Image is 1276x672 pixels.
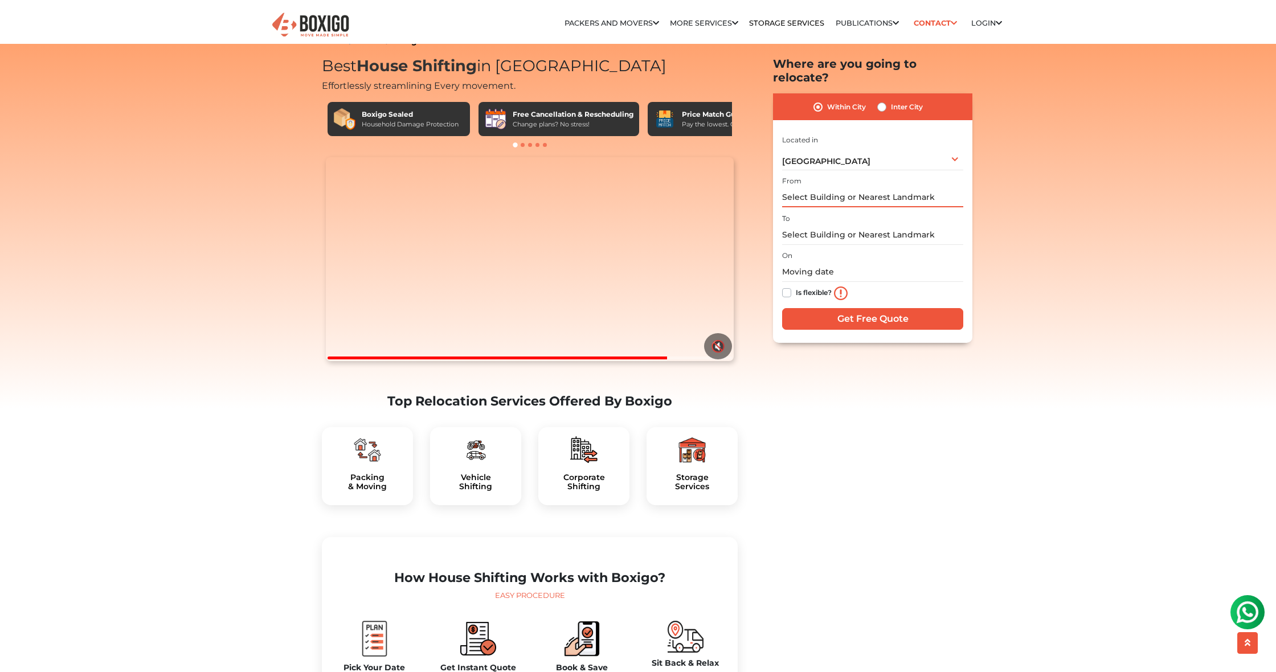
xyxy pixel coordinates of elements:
[782,176,801,186] label: From
[513,120,633,129] div: Change plans? No stress!
[357,621,392,657] img: boxigo_packers_and_movers_plan
[331,590,729,601] div: Easy Procedure
[513,109,633,120] div: Free Cancellation & Rescheduling
[971,19,1002,27] a: Login
[547,473,620,492] h5: Corporate Shifting
[354,436,381,464] img: boxigo_packers_and_movers_plan
[782,225,963,245] input: Select Building or Nearest Landmark
[439,473,512,492] a: VehicleShifting
[484,108,507,130] img: Free Cancellation & Rescheduling
[326,157,733,361] video: Your browser does not support the video tag.
[704,333,732,359] button: 🔇
[749,19,824,27] a: Storage Services
[910,14,960,32] a: Contact
[331,473,404,492] h5: Packing & Moving
[827,100,866,114] label: Within City
[357,56,477,75] span: House Shifting
[331,570,729,585] h2: How House Shifting Works with Boxigo?
[271,11,350,39] img: Boxigo
[1237,632,1258,654] button: scroll up
[670,19,738,27] a: More services
[565,19,659,27] a: Packers and Movers
[460,621,496,657] img: boxigo_packers_and_movers_compare
[773,57,972,84] h2: Where are you going to relocate?
[656,473,729,492] a: StorageServices
[796,286,832,298] label: Is flexible?
[333,108,356,130] img: Boxigo Sealed
[362,120,459,129] div: Household Damage Protection
[782,156,870,166] span: [GEOGRAPHIC_DATA]
[439,473,512,492] h5: Vehicle Shifting
[11,11,34,34] img: whatsapp-icon.svg
[362,109,459,120] div: Boxigo Sealed
[564,621,600,657] img: boxigo_packers_and_movers_book
[836,19,899,27] a: Publications
[668,621,704,652] img: boxigo_packers_and_movers_move
[834,286,848,300] img: info
[782,135,818,145] label: Located in
[322,36,346,46] a: Home
[782,308,963,330] input: Get Free Quote
[322,394,738,409] h2: Top Relocation Services Offered By Boxigo
[782,251,792,261] label: On
[782,214,790,224] label: To
[355,36,417,46] a: House Shifting
[653,108,676,130] img: Price Match Guarantee
[322,80,516,91] span: Effortlessly streamlining Every movement.
[570,436,598,464] img: boxigo_packers_and_movers_plan
[678,436,706,464] img: boxigo_packers_and_movers_plan
[462,436,489,464] img: boxigo_packers_and_movers_plan
[322,57,738,76] h1: Best in [GEOGRAPHIC_DATA]
[891,100,923,114] label: Inter City
[331,473,404,492] a: Packing& Moving
[656,473,729,492] h5: Storage Services
[682,120,768,129] div: Pay the lowest. Guaranteed!
[782,187,963,207] input: Select Building or Nearest Landmark
[782,262,963,282] input: Moving date
[682,109,768,120] div: Price Match Guarantee
[642,658,729,668] h5: Sit Back & Relax
[547,473,620,492] a: CorporateShifting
